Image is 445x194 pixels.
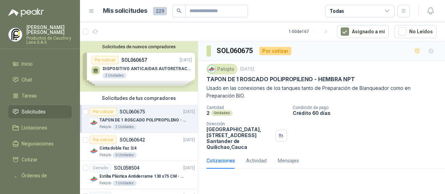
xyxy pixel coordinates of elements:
[113,152,137,158] div: 6 Unidades
[394,25,437,38] button: No Leídos
[22,76,32,84] span: Chat
[207,110,210,116] p: 2
[183,137,195,143] p: [DATE]
[8,153,72,166] a: Cotizar
[211,110,233,116] div: Unidades
[80,92,198,105] div: Solicitudes de tus compradores
[330,7,344,15] div: Todas
[99,124,111,130] p: Patojito
[83,44,195,49] button: Solicitudes de nuevos compradores
[8,8,44,17] img: Logo peakr
[293,105,442,110] p: Condición de pago
[114,166,139,170] p: SOL058504
[289,26,331,37] div: 1 - 50 de 167
[103,6,147,16] h1: Mis solicitudes
[80,133,198,161] a: Por cotizarSOL060642[DATE] Company LogoCinta doble Faz 3/4Patojito6 Unidades
[90,147,98,155] img: Company Logo
[240,66,254,73] p: [DATE]
[80,105,198,133] a: Por cotizarSOL060675[DATE] Company LogoTAPON DE 1 ROSCADO POLIPROPILENO - HEMBRA NPTPatojito2 Uni...
[207,84,437,100] p: Usado en las conexiones de los tanques tanto de Preparación de Blanqueador como en Preparación BIO.
[8,73,72,86] a: Chat
[80,161,198,189] a: CerradoSOL058504[DATE] Company LogoEstiba Plástica Antiderrame 130 x75 CM - Capacidad 180-200 Lit...
[177,8,181,13] span: search
[293,110,442,116] p: Crédito 60 días
[90,164,111,172] div: Cerrado
[183,165,195,171] p: [DATE]
[207,64,237,74] div: Patojito
[120,109,145,114] p: SOL060675
[8,137,72,150] a: Negociaciones
[8,105,72,118] a: Solicitudes
[207,157,235,165] div: Cotizaciones
[9,28,22,41] img: Company Logo
[246,157,267,165] div: Actividad
[208,65,216,73] img: Company Logo
[217,45,254,56] h3: SOL060675
[183,109,195,115] p: [DATE]
[26,36,72,44] p: Productos de Caucho y Lona S.A.S
[22,172,65,187] span: Órdenes de Compra
[207,76,355,83] p: TAPON DE 1 ROSCADO POLIPROPILENO - HEMBRA NPT
[22,60,33,68] span: Inicio
[22,108,46,116] span: Solicitudes
[90,108,117,116] div: Por cotizar
[8,89,72,102] a: Tareas
[8,169,72,190] a: Órdenes de Compra
[99,173,186,180] p: Estiba Plástica Antiderrame 130 x75 CM - Capacidad 180-200 Litros
[90,175,98,183] img: Company Logo
[99,180,111,186] p: Patojito
[113,124,137,130] div: 2 Unidades
[99,152,111,158] p: Patojito
[22,92,37,100] span: Tareas
[99,145,137,152] p: Cinta doble Faz 3/4
[207,105,287,110] p: Cantidad
[337,25,389,38] button: Asignado a mi
[8,121,72,134] a: Licitaciones
[207,121,273,126] p: Dirección
[26,25,72,35] p: [PERSON_NAME] [PERSON_NAME]
[113,180,137,186] div: 1 Unidades
[8,57,72,70] a: Inicio
[120,137,145,142] p: SOL060642
[90,119,98,127] img: Company Logo
[153,7,167,15] span: 229
[207,126,273,150] p: [GEOGRAPHIC_DATA], [STREET_ADDRESS] Santander de Quilichao , Cauca
[22,156,38,163] span: Cotizar
[22,140,54,147] span: Negociaciones
[278,157,299,165] div: Mensajes
[99,117,186,124] p: TAPON DE 1 ROSCADO POLIPROPILENO - HEMBRA NPT
[259,47,291,55] div: Por cotizar
[90,136,117,144] div: Por cotizar
[22,124,47,132] span: Licitaciones
[80,41,198,92] div: Solicitudes de nuevos compradoresPor cotizarSOL060657[DATE] DISPOSITIVO ANTICAIDAS AUTORETRACTIL2...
